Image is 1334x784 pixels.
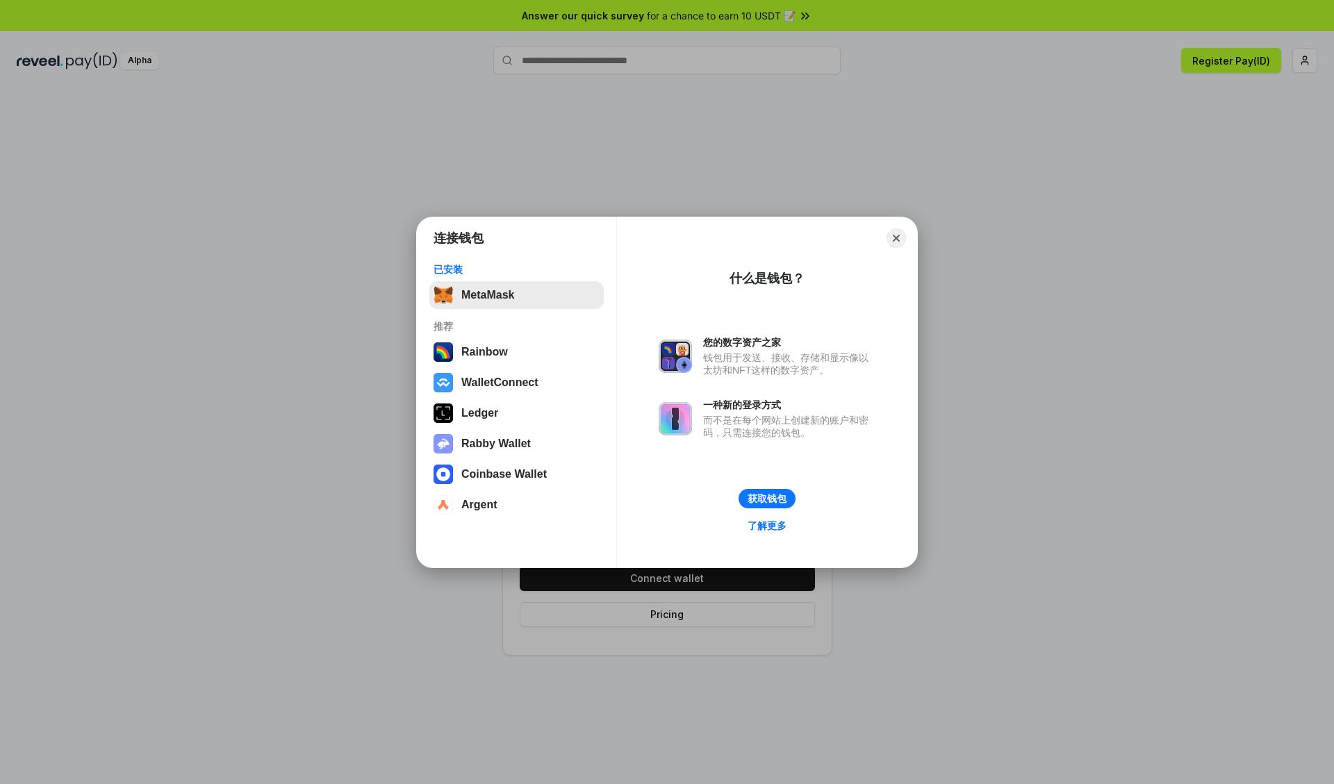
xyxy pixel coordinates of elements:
[748,519,787,532] div: 了解更多
[429,430,604,458] button: Rabby Wallet
[434,434,453,453] img: svg+xml,%3Csvg%20xmlns%3D%22http%3A%2F%2Fwww.w3.org%2F2000%2Fsvg%22%20fill%3D%22none%22%20viewBox...
[429,491,604,519] button: Argent
[703,336,875,349] div: 您的数字资产之家
[659,340,692,373] img: svg+xml,%3Csvg%20xmlns%3D%22http%3A%2F%2Fwww.w3.org%2F2000%2Fsvg%22%20fill%3D%22none%22%20viewBox...
[703,351,875,376] div: 钱包用于发送、接收、存储和显示像以太坊和NFT这样的数字资产。
[461,376,538,389] div: WalletConnect
[434,263,600,276] div: 已安装
[434,285,453,305] img: svg+xml,%3Csvg%20fill%3D%22none%22%20height%3D%2233%22%20viewBox%3D%220%200%2035%2033%22%20width%...
[748,492,787,505] div: 获取钱包
[429,281,604,309] button: MetaMask
[739,517,795,535] a: 了解更多
[434,373,453,392] img: svg+xml,%3Csvg%20width%3D%2228%22%20height%3D%2228%22%20viewBox%3D%220%200%2028%2028%22%20fill%3D...
[703,399,875,411] div: 一种新的登录方式
[429,369,604,397] button: WalletConnect
[659,402,692,435] img: svg+xml,%3Csvg%20xmlns%3D%22http%3A%2F%2Fwww.w3.org%2F2000%2Fsvg%22%20fill%3D%22none%22%20viewBox...
[429,399,604,427] button: Ledger
[434,403,453,423] img: svg+xml,%3Csvg%20xmlns%3D%22http%3A%2F%2Fwww.w3.org%2F2000%2Fsvg%22%20width%3D%2228%22%20height%3...
[703,414,875,439] div: 而不是在每个网站上创建新的账户和密码，只需连接您的钱包。
[461,346,508,358] div: Rainbow
[434,342,453,362] img: svg+xml,%3Csvg%20width%3D%22120%22%20height%3D%22120%22%20viewBox%3D%220%200%20120%20120%22%20fil...
[429,460,604,488] button: Coinbase Wallet
[434,465,453,484] img: svg+xml,%3Csvg%20width%3D%2228%22%20height%3D%2228%22%20viewBox%3D%220%200%2028%2028%22%20fill%3D...
[434,320,600,333] div: 推荐
[461,499,497,511] div: Argent
[434,230,484,247] h1: 连接钱包
[739,489,796,508] button: 获取钱包
[429,338,604,366] button: Rainbow
[887,228,906,248] button: Close
[461,437,531,450] div: Rabby Wallet
[461,468,547,481] div: Coinbase Wallet
[434,495,453,515] img: svg+xml,%3Csvg%20width%3D%2228%22%20height%3D%2228%22%20viewBox%3D%220%200%2028%2028%22%20fill%3D...
[730,270,805,287] div: 什么是钱包？
[461,289,514,301] div: MetaMask
[461,407,498,419] div: Ledger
